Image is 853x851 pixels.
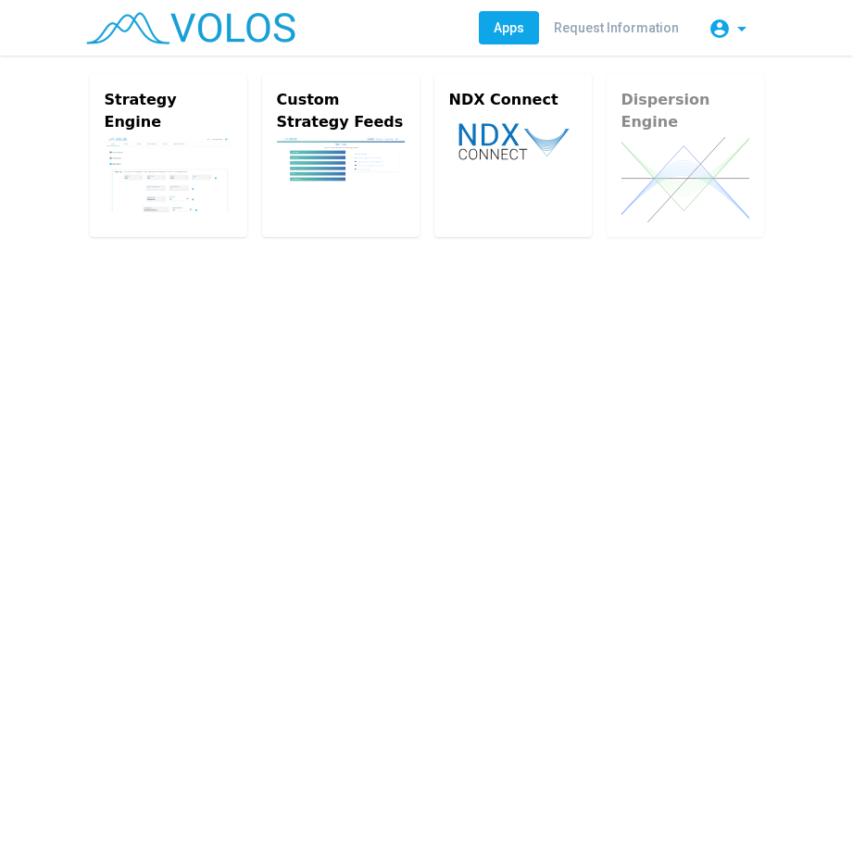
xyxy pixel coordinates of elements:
div: Strategy Engine [105,89,232,133]
div: NDX Connect [449,89,577,111]
img: custom.png [277,137,405,198]
a: Apps [479,11,539,44]
div: Custom Strategy Feeds [277,89,405,133]
span: Apps [494,20,524,35]
div: Dispersion Engine [621,89,749,133]
a: Request Information [539,11,694,44]
mat-icon: arrow_drop_down [731,18,753,40]
span: Request Information [554,20,679,35]
img: dispersion.svg [621,137,749,222]
img: ndx-connect.svg [449,115,577,168]
mat-icon: account_circle [709,18,731,40]
img: strategy-engine.png [105,137,232,212]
